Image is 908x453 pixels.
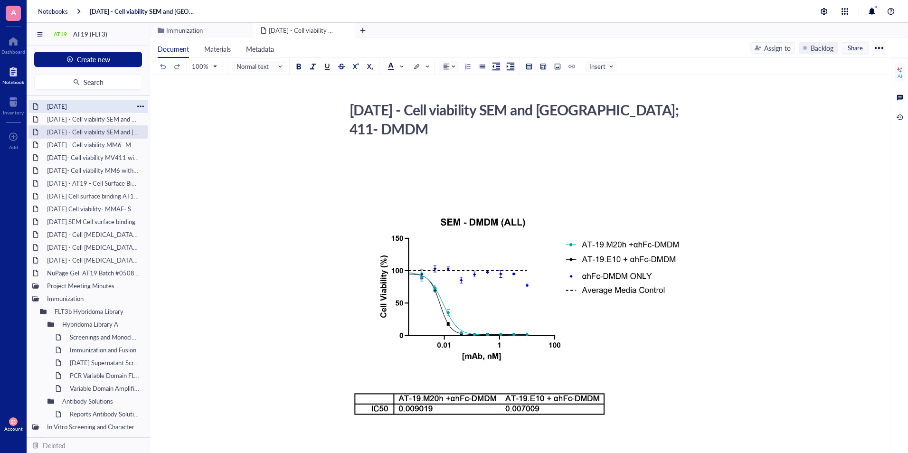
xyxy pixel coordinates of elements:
div: [DATE] - Cell viability SEM and [GEOGRAPHIC_DATA]; 411- DMDM [43,125,144,139]
span: Create new [77,56,110,63]
div: Reports Antibody Solutions Hybridoma Library [66,407,144,421]
span: Search [84,78,104,86]
div: NuPage Gel: AT19 Batch #050825, #051625 [43,266,144,280]
div: [DATE] - Cell [MEDICAL_DATA]- MV4,11 (AML cell line) [43,241,144,254]
a: Dashboard [1,34,25,55]
div: Antibody Solutions [58,395,144,408]
a: Inventory [3,94,24,115]
div: Immunization [43,292,144,305]
div: [DATE] - AT19 - Cell Surface Binding assay on hFLT3 Transfected [MEDICAL_DATA] Cells (24 hours) [43,177,144,190]
div: AI [898,73,902,79]
div: Inventory [3,110,24,115]
a: Notebooks [38,7,68,16]
span: Normal text [236,62,283,71]
button: Search [34,75,142,90]
div: [DATE]- Cell viability MM6 with and without IgG Blocking - DX8951 [43,164,144,177]
div: Backlog [811,43,833,53]
div: Dashboard [1,49,25,55]
span: Insert [589,62,614,71]
div: PCR Variable Domain FLT3 Hybridoma Library A [66,369,144,382]
div: Immunization and Fusion [66,343,144,357]
div: [DATE]- Cell viability MV411 with and without IgG Blocking - DX8951 [43,151,144,164]
button: Create new [34,52,142,67]
div: [DATE] - Cell [MEDICAL_DATA]- MOLM-13 (AML cell line) [43,254,144,267]
a: Notebook [2,64,24,85]
img: genemod-experiment-image [349,209,687,420]
div: Screenings and Monoclonality [66,330,144,344]
div: FLT3b Hybridoma Library [50,305,144,318]
span: SS [11,419,15,425]
span: Materials [204,44,231,54]
div: [DATE] Supernatant Screening Binding FLT3 Library-A [66,356,144,369]
div: AT19 [54,31,67,38]
div: [DATE] SEM Cell surface binding [43,215,144,228]
span: 100% [192,62,217,71]
div: Account [4,426,23,432]
div: [DATE] - Cell viability SEM and [GEOGRAPHIC_DATA]; 411- DMDM [345,98,683,141]
span: AT19 (FLT3) [73,29,107,38]
span: Document [158,44,189,54]
div: Add [9,144,18,150]
div: Project Meeting Minutes [43,279,144,293]
div: [DATE] [43,100,133,113]
span: Metadata [246,44,274,54]
div: Deleted [43,440,66,451]
div: Murine [50,433,144,446]
div: [DATE] - Cell [MEDICAL_DATA]- MOLM-13 (AML cell line) [43,228,144,241]
div: Notebook [2,79,24,85]
div: [DATE] - Cell viability SEM and RS; 411- DMDM with Fc block [43,113,144,126]
span: Share [848,44,863,52]
div: [DATE] - Cell viability MM6- MMAF [43,138,144,151]
div: Hybridoma Library A [58,318,144,331]
div: In Vitro Screening and Characterization [43,420,144,434]
a: [DATE] - Cell viability SEM and [GEOGRAPHIC_DATA]; 411- DMDM [90,7,197,16]
div: [DATE] Cell viability- MMAF- SEM and MV4,11 [43,202,144,216]
button: Share [842,42,869,54]
div: [DATE] Cell surface binding AT19 on SEM, RS411 and MV411 cell line [43,189,144,203]
span: A [11,6,16,18]
div: Variable Domain Amplification Gels [66,382,144,395]
div: Assign to [764,43,791,53]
